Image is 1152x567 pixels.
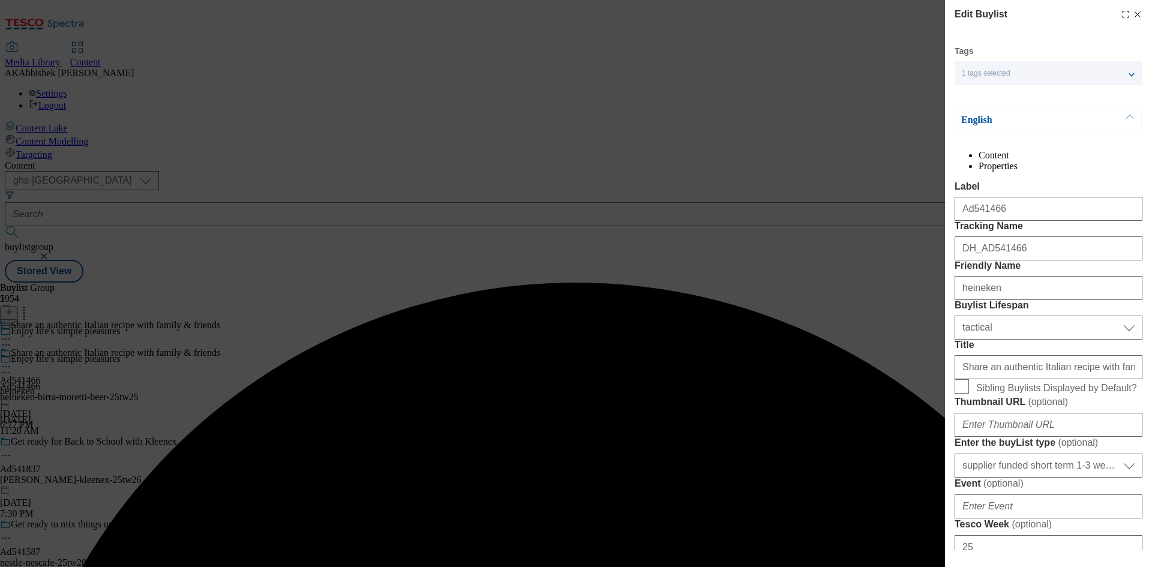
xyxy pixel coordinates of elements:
[955,276,1142,300] input: Enter Friendly Name
[955,236,1142,260] input: Enter Tracking Name
[955,413,1142,437] input: Enter Thumbnail URL
[955,48,974,55] label: Tags
[955,437,1142,449] label: Enter the buyList type
[1012,519,1052,529] span: ( optional )
[955,478,1142,490] label: Event
[955,396,1142,408] label: Thumbnail URL
[955,494,1142,518] input: Enter Event
[1058,437,1098,448] span: ( optional )
[976,383,1137,394] span: Sibling Buylists Displayed by Default?
[955,181,1142,192] label: Label
[955,221,1142,232] label: Tracking Name
[955,7,1007,22] h4: Edit Buylist
[955,518,1142,530] label: Tesco Week
[979,161,1142,172] li: Properties
[955,340,1142,350] label: Title
[1028,397,1068,407] span: ( optional )
[955,355,1142,379] input: Enter Title
[955,197,1142,221] input: Enter Label
[979,150,1142,161] li: Content
[955,260,1142,271] label: Friendly Name
[955,61,1142,85] button: 1 tags selected
[962,69,1010,78] span: 1 tags selected
[983,478,1024,488] span: ( optional )
[961,114,1087,126] p: English
[955,535,1142,559] input: Enter Tesco Week
[955,300,1142,311] label: Buylist Lifespan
